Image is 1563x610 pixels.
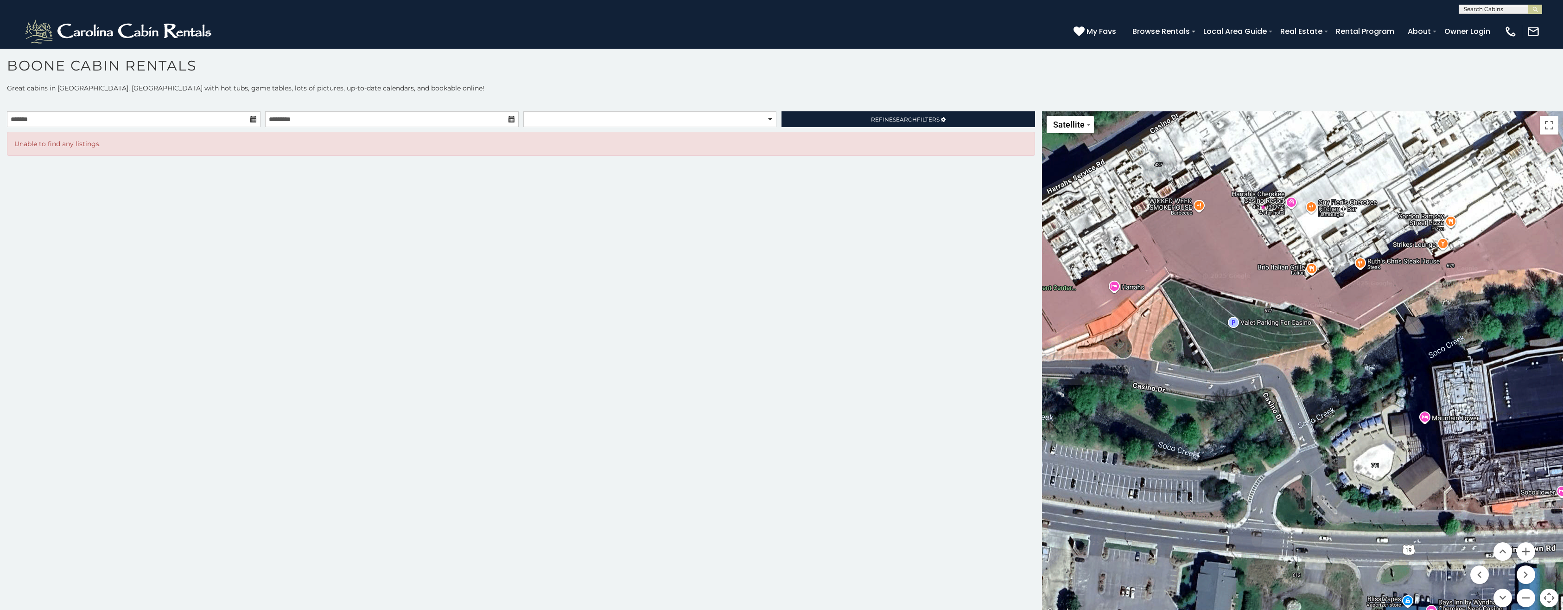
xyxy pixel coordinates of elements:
span: Search [893,116,917,123]
span: My Favs [1086,26,1116,37]
a: About [1403,23,1436,39]
button: Move down [1493,589,1512,607]
a: Real Estate [1276,23,1327,39]
button: Map camera controls [1540,589,1558,607]
button: Zoom out [1517,589,1535,607]
p: Unable to find any listings. [14,139,1028,148]
a: Rental Program [1331,23,1399,39]
a: Local Area Guide [1199,23,1271,39]
button: Move up [1493,542,1512,561]
a: Browse Rentals [1128,23,1194,39]
button: Change map style [1047,116,1094,133]
span: Refine Filters [871,116,940,123]
span: Satellite [1053,120,1085,129]
a: Owner Login [1440,23,1495,39]
img: mail-regular-white.png [1527,25,1540,38]
button: Move left [1470,565,1489,584]
button: Toggle fullscreen view [1540,116,1558,135]
img: phone-regular-white.png [1504,25,1517,38]
button: Zoom in [1517,542,1535,561]
button: Move right [1517,565,1535,584]
img: White-1-2.png [23,18,216,45]
a: RefineSearchFilters [781,111,1035,127]
a: My Favs [1074,26,1118,38]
